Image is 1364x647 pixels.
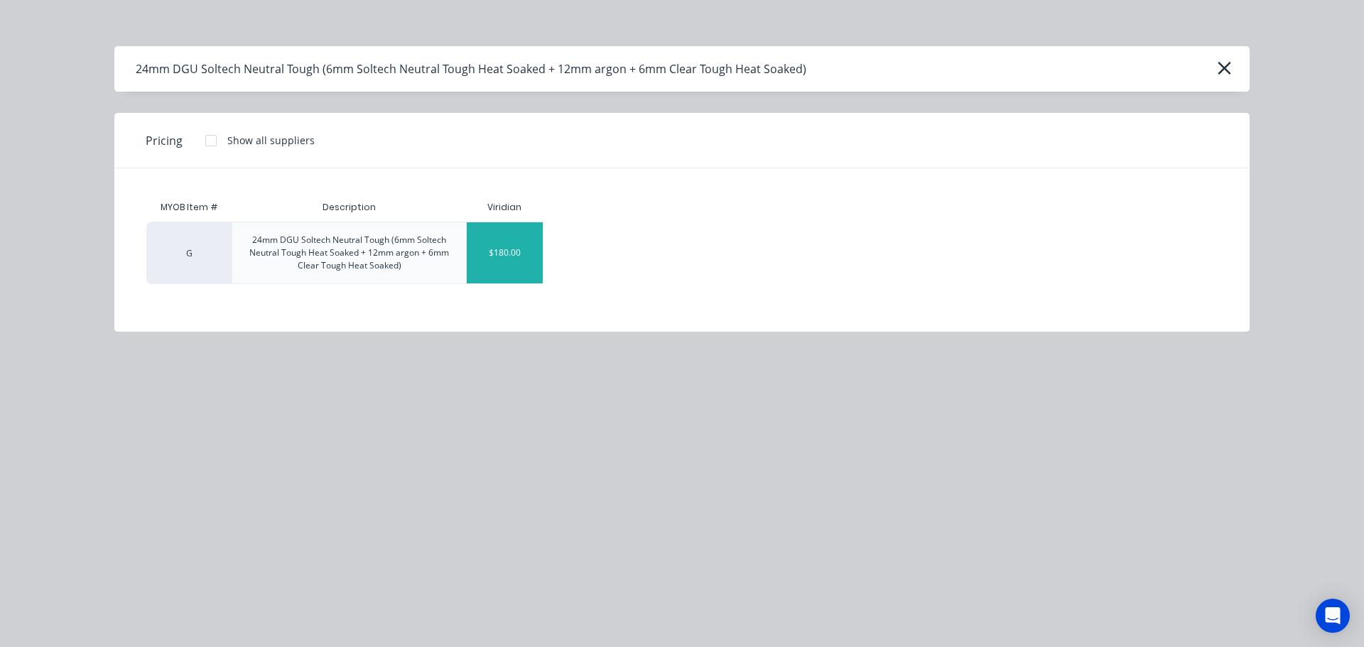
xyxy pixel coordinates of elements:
div: Viridian [487,201,521,214]
div: $180.00 [467,222,543,283]
div: Description [311,190,387,225]
div: 24mm DGU Soltech Neutral Tough (6mm Soltech Neutral Tough Heat Soaked + 12mm argon + 6mm Clear To... [244,234,455,272]
div: Show all suppliers [227,133,315,148]
div: G [146,222,232,284]
div: MYOB Item # [146,193,232,222]
div: 24mm DGU Soltech Neutral Tough (6mm Soltech Neutral Tough Heat Soaked + 12mm argon + 6mm Clear To... [136,60,806,77]
div: Open Intercom Messenger [1316,599,1350,633]
span: Pricing [146,132,183,149]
